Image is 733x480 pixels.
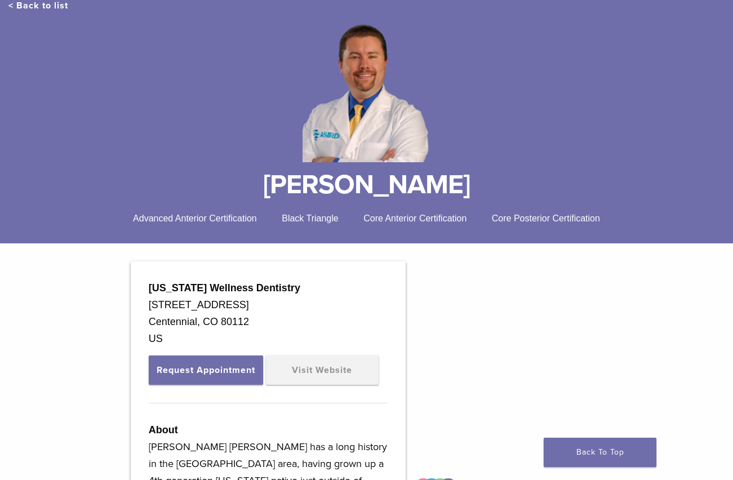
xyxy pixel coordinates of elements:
[282,214,339,223] span: Black Triangle
[149,313,388,347] div: Centennial, CO 80112 US
[8,171,725,198] h1: [PERSON_NAME]
[492,214,600,223] span: Core Posterior Certification
[149,282,300,294] strong: [US_STATE] Wellness Dentistry
[363,214,467,223] span: Core Anterior Certification
[149,424,178,435] strong: About
[303,21,430,162] img: Bioclear
[544,438,656,467] a: Back To Top
[149,296,388,313] div: [STREET_ADDRESS]
[266,355,379,385] a: Visit Website
[133,214,257,223] span: Advanced Anterior Certification
[149,355,263,385] button: Request Appointment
